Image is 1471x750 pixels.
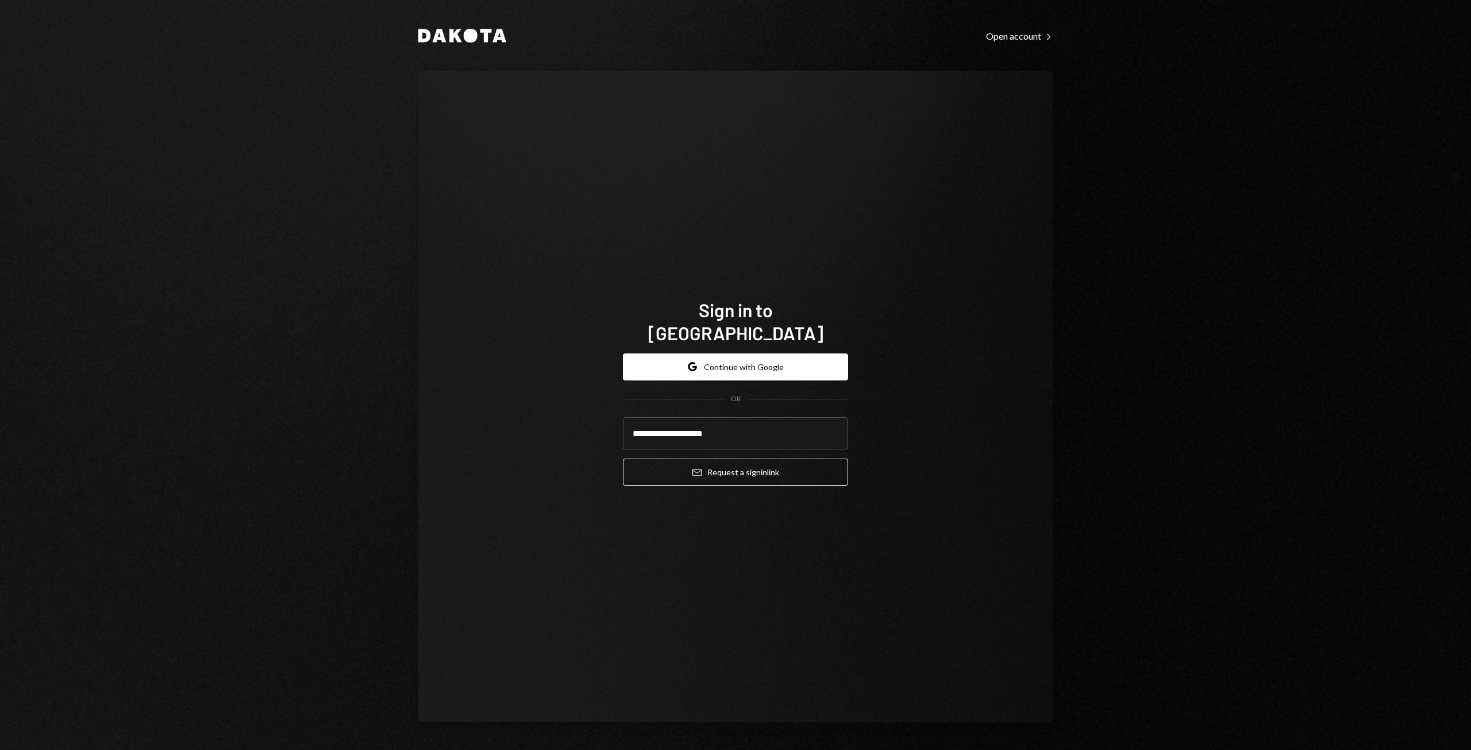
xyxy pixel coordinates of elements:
[731,394,741,404] div: OR
[623,353,848,380] button: Continue with Google
[986,29,1053,42] a: Open account
[623,459,848,486] button: Request a signinlink
[623,298,848,344] h1: Sign in to [GEOGRAPHIC_DATA]
[986,30,1053,42] div: Open account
